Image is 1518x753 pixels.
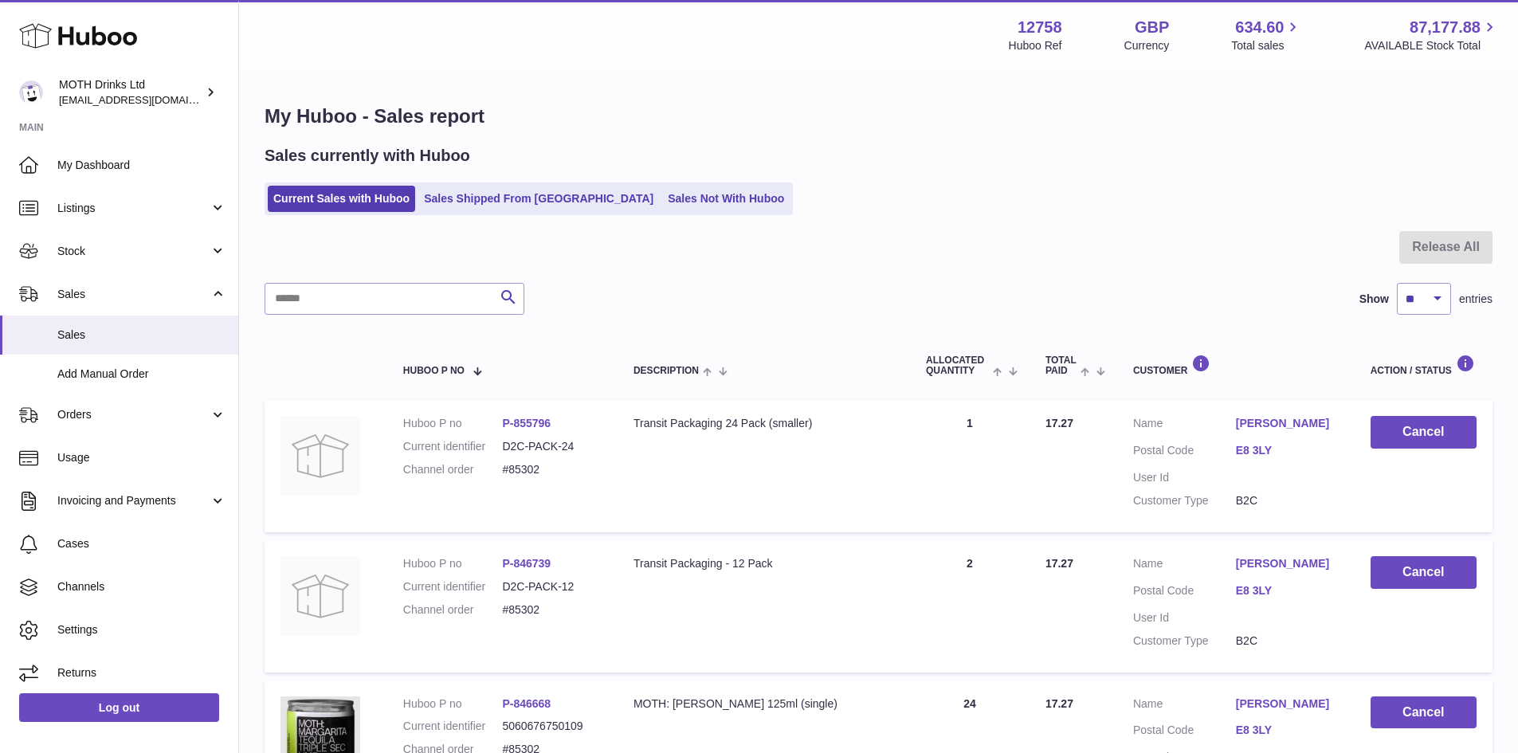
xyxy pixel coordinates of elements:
span: Total sales [1231,38,1302,53]
label: Show [1359,292,1389,307]
span: Sales [57,327,226,343]
span: Add Manual Order [57,367,226,382]
dd: B2C [1236,493,1339,508]
h2: Sales currently with Huboo [265,145,470,167]
span: ALLOCATED Quantity [926,355,989,376]
span: 17.27 [1045,697,1073,710]
img: no-photo.jpg [280,556,360,636]
dt: User Id [1133,470,1236,485]
div: Customer [1133,355,1339,376]
dt: Name [1133,696,1236,716]
dt: Current identifier [403,719,503,734]
span: Huboo P no [403,366,465,376]
span: Listings [57,201,210,216]
a: [PERSON_NAME] [1236,416,1339,431]
td: 1 [910,400,1030,532]
span: Returns [57,665,226,680]
span: 634.60 [1235,17,1284,38]
span: Description [633,366,699,376]
span: AVAILABLE Stock Total [1364,38,1499,53]
span: entries [1459,292,1493,307]
dd: D2C-PACK-12 [502,579,602,594]
strong: 12758 [1018,17,1062,38]
dt: Huboo P no [403,556,503,571]
span: Orders [57,407,210,422]
div: Currency [1124,38,1170,53]
span: 17.27 [1045,557,1073,570]
dd: #85302 [502,602,602,618]
dd: D2C-PACK-24 [502,439,602,454]
dt: Postal Code [1133,443,1236,462]
dd: B2C [1236,633,1339,649]
span: Usage [57,450,226,465]
span: Channels [57,579,226,594]
img: internalAdmin-12758@internal.huboo.com [19,80,43,104]
dt: Customer Type [1133,493,1236,508]
span: Settings [57,622,226,637]
span: My Dashboard [57,158,226,173]
dt: Current identifier [403,579,503,594]
a: P-846739 [502,557,551,570]
dt: Current identifier [403,439,503,454]
a: P-855796 [502,417,551,429]
span: Cases [57,536,226,551]
dt: Customer Type [1133,633,1236,649]
img: no-photo.jpg [280,416,360,496]
div: Action / Status [1371,355,1477,376]
span: Invoicing and Payments [57,493,210,508]
td: 2 [910,540,1030,673]
dt: Channel order [403,462,503,477]
dt: Channel order [403,602,503,618]
a: Current Sales with Huboo [268,186,415,212]
a: E8 3LY [1236,723,1339,738]
a: 87,177.88 AVAILABLE Stock Total [1364,17,1499,53]
a: [PERSON_NAME] [1236,696,1339,712]
span: [EMAIL_ADDRESS][DOMAIN_NAME] [59,93,234,106]
dt: Huboo P no [403,696,503,712]
button: Cancel [1371,696,1477,729]
dd: 5060676750109 [502,719,602,734]
div: Transit Packaging - 12 Pack [633,556,894,571]
div: Huboo Ref [1009,38,1062,53]
dt: Postal Code [1133,723,1236,742]
a: P-846668 [502,697,551,710]
dt: User Id [1133,610,1236,626]
a: Sales Not With Huboo [662,186,790,212]
h1: My Huboo - Sales report [265,104,1493,129]
dd: #85302 [502,462,602,477]
dt: Postal Code [1133,583,1236,602]
a: E8 3LY [1236,443,1339,458]
div: Transit Packaging 24 Pack (smaller) [633,416,894,431]
a: E8 3LY [1236,583,1339,598]
a: [PERSON_NAME] [1236,556,1339,571]
button: Cancel [1371,556,1477,589]
button: Cancel [1371,416,1477,449]
div: MOTH Drinks Ltd [59,77,202,108]
a: 634.60 Total sales [1231,17,1302,53]
a: Sales Shipped From [GEOGRAPHIC_DATA] [418,186,659,212]
span: 17.27 [1045,417,1073,429]
dt: Name [1133,416,1236,435]
dt: Name [1133,556,1236,575]
span: Sales [57,287,210,302]
span: 87,177.88 [1410,17,1481,38]
div: MOTH: [PERSON_NAME] 125ml (single) [633,696,894,712]
dt: Huboo P no [403,416,503,431]
strong: GBP [1135,17,1169,38]
span: Stock [57,244,210,259]
span: Total paid [1045,355,1077,376]
a: Log out [19,693,219,722]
